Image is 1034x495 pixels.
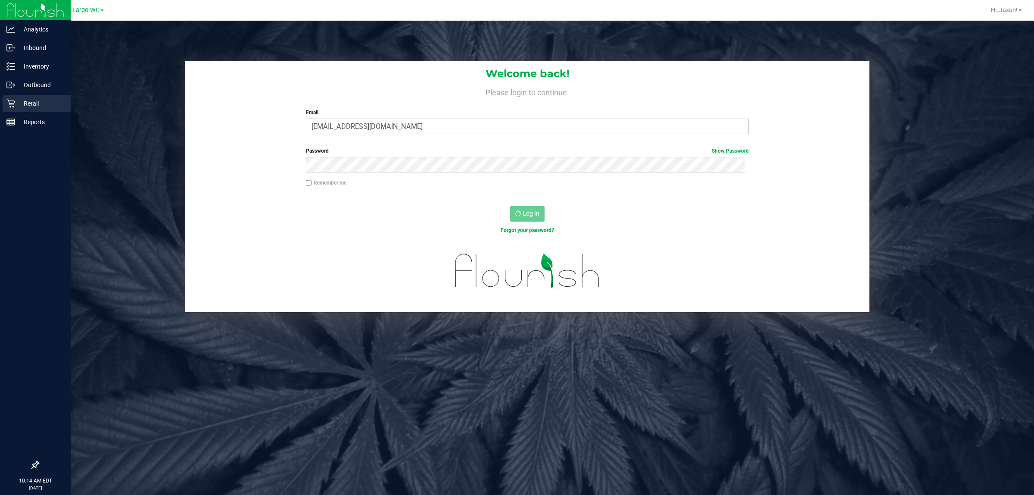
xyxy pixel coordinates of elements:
[306,179,346,187] label: Remember me
[510,206,545,222] button: Log In
[6,118,15,126] inline-svg: Reports
[15,117,67,127] p: Reports
[712,148,749,154] a: Show Password
[6,62,15,71] inline-svg: Inventory
[6,25,15,34] inline-svg: Analytics
[15,43,67,53] p: Inbound
[306,109,749,116] label: Email
[991,6,1018,13] span: Hi, Jaxon!
[185,68,869,79] h1: Welcome back!
[6,81,15,89] inline-svg: Outbound
[6,44,15,52] inline-svg: Inbound
[4,485,67,491] p: [DATE]
[306,180,312,186] input: Remember me
[501,227,554,233] a: Forgot your password?
[15,98,67,109] p: Retail
[15,61,67,72] p: Inventory
[72,6,100,14] span: Largo WC
[4,477,67,485] p: 10:14 AM EDT
[15,24,67,34] p: Analytics
[15,80,67,90] p: Outbound
[306,148,329,154] span: Password
[6,99,15,108] inline-svg: Retail
[442,243,613,298] img: flourish_logo.svg
[185,86,869,97] h4: Please login to continue.
[523,210,539,217] span: Log In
